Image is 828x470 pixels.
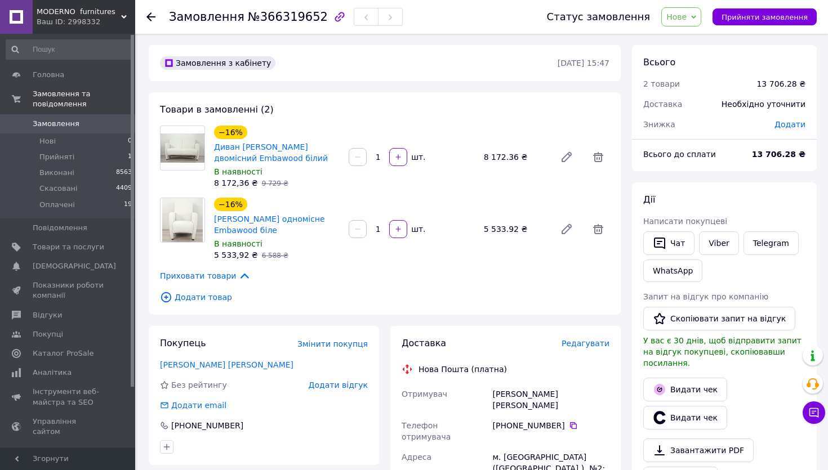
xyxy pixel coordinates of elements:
[39,200,75,210] span: Оплачені
[666,12,687,21] span: Нове
[309,381,368,390] span: Додати відгук
[124,200,132,210] span: 19
[160,360,293,369] a: [PERSON_NAME] [PERSON_NAME]
[248,10,328,24] span: №366319652
[643,194,655,205] span: Дії
[116,168,132,178] span: 8563
[699,231,738,255] a: Viber
[558,59,609,68] time: [DATE] 15:47
[643,378,727,401] button: Видати чек
[555,146,578,168] a: Редагувати
[774,120,805,129] span: Додати
[297,339,368,348] span: Змінити покупця
[587,218,609,240] span: Видалити
[479,221,551,237] div: 5 533.92 ₴
[643,79,680,88] span: 2 товари
[161,133,204,162] img: Диван Сінді двомісний Embawood білий
[33,242,104,252] span: Товари та послуги
[6,39,133,60] input: Пошук
[214,126,247,139] div: −16%
[33,280,104,301] span: Показники роботи компанії
[160,270,251,282] span: Приховати товари
[756,78,805,89] div: 13 706.28 ₴
[803,401,825,424] button: Чат з покупцем
[159,400,228,411] div: Додати email
[39,152,74,162] span: Прийняті
[722,13,808,21] span: Прийняти замовлення
[214,250,258,259] span: 5 533,92 ₴
[116,183,132,194] span: 4409
[643,336,802,368] span: У вас є 30 днів, щоб відправити запит на відгук покупцеві, скопіювавши посилання.
[643,120,675,129] span: Знижка
[33,368,72,378] span: Аналітика
[146,11,155,23] div: Повернутися назад
[402,338,446,348] span: Доставка
[33,119,79,129] span: Замовлення
[408,151,426,163] div: шт.
[752,150,805,159] b: 13 706.28 ₴
[643,307,795,330] button: Скопіювати запит на відгук
[160,338,206,348] span: Покупець
[643,259,702,282] a: WhatsApp
[402,421,451,441] span: Телефон отримувача
[160,291,609,303] span: Додати товар
[33,387,104,407] span: Інструменти веб-майстра та SEO
[33,348,94,359] span: Каталог ProSale
[562,339,609,348] span: Редагувати
[715,92,812,117] div: Необхідно уточнити
[171,381,227,390] span: Без рейтингу
[162,198,203,242] img: Крісло Сінді одномісне Embawood біле
[128,152,132,162] span: 1
[169,10,244,24] span: Замовлення
[643,100,682,109] span: Доставка
[214,198,247,211] div: −16%
[479,149,551,165] div: 8 172.36 ₴
[643,57,675,68] span: Всього
[33,223,87,233] span: Повідомлення
[170,400,228,411] div: Додати email
[713,8,817,25] button: Прийняти замовлення
[39,136,56,146] span: Нові
[214,167,262,176] span: В наявності
[214,142,328,163] a: Диван [PERSON_NAME] двомісний Embawood білий
[643,406,727,429] button: Видати чек
[214,239,262,248] span: В наявності
[39,168,74,178] span: Виконані
[33,329,63,339] span: Покупці
[262,180,288,187] span: 9 729 ₴
[37,17,135,27] div: Ваш ID: 2998332
[128,136,132,146] span: 0
[643,292,768,301] span: Запит на відгук про компанію
[643,438,754,462] a: Завантажити PDF
[37,7,121,17] span: MODERNO furnitures
[33,417,104,437] span: Управління сайтом
[547,11,651,23] div: Статус замовлення
[402,390,447,399] span: Отримувач
[33,261,116,271] span: [DEMOGRAPHIC_DATA]
[33,446,104,466] span: Гаманець компанії
[643,217,727,226] span: Написати покупцеві
[416,364,510,375] div: Нова Пошта (платна)
[33,70,64,80] span: Головна
[493,420,609,431] div: [PHONE_NUMBER]
[33,310,62,320] span: Відгуки
[587,146,609,168] span: Видалити
[160,56,275,70] div: Замовлення з кабінету
[170,420,244,431] div: [PHONE_NUMBER]
[555,218,578,240] a: Редагувати
[643,150,716,159] span: Всього до сплати
[408,223,426,235] div: шт.
[491,384,612,415] div: [PERSON_NAME] [PERSON_NAME]
[744,231,799,255] a: Telegram
[643,231,695,255] button: Чат
[33,89,135,109] span: Замовлення та повідомлення
[402,453,431,462] span: Адреса
[39,183,78,194] span: Скасовані
[214,214,325,235] a: [PERSON_NAME] одномісне Embawood біле
[262,252,288,259] span: 6 588 ₴
[160,104,274,115] span: Товари в замовленні (2)
[214,178,258,187] span: 8 172,36 ₴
